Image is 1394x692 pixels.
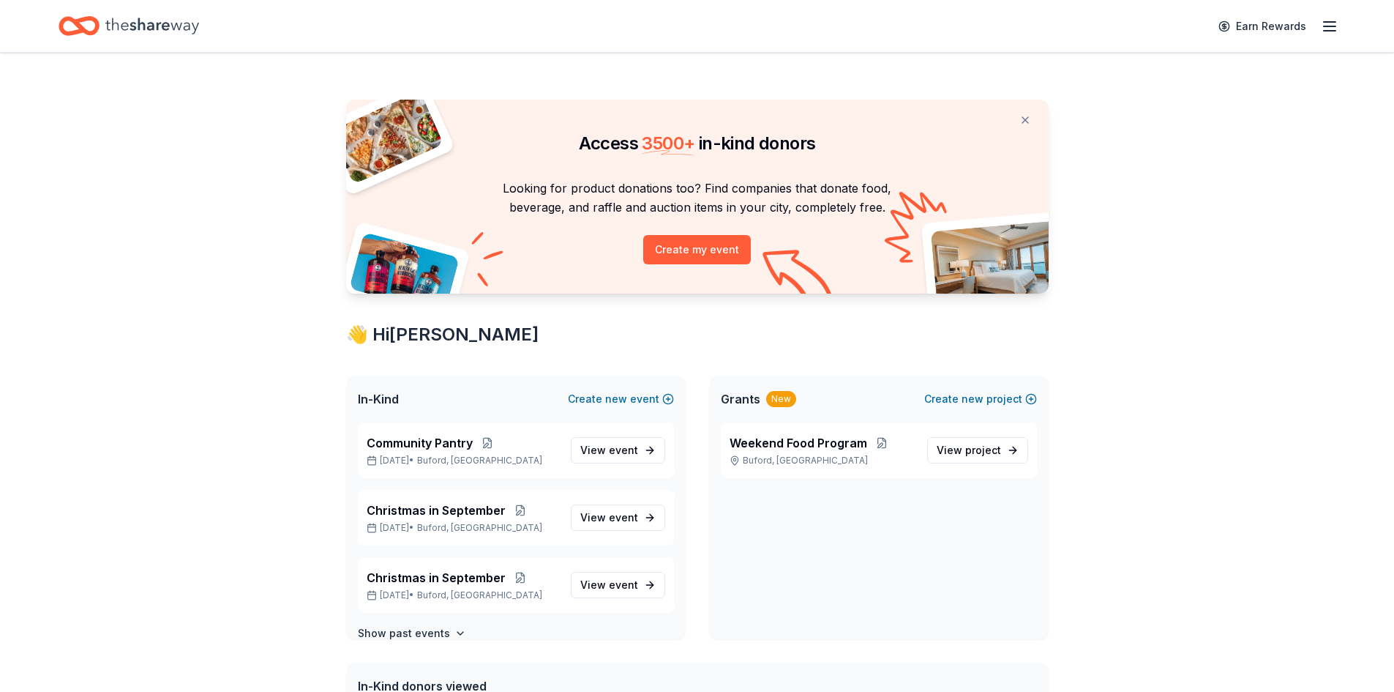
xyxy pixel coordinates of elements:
button: Create my event [643,235,751,264]
span: In-Kind [358,390,399,408]
span: Community Pantry [367,434,473,452]
a: View event [571,437,665,464]
span: event [609,444,638,456]
a: Earn Rewards [1210,13,1315,40]
p: [DATE] • [367,589,559,601]
span: new [605,390,627,408]
span: View [580,509,638,527]
a: View event [571,505,665,531]
p: [DATE] • [367,522,559,534]
p: Buford, [GEOGRAPHIC_DATA] [730,455,915,466]
span: Buford, [GEOGRAPHIC_DATA] [417,455,542,466]
button: Createnewproject [924,390,1037,408]
p: Looking for product donations too? Find companies that donate food, beverage, and raffle and auct... [364,179,1031,217]
span: Grants [721,390,760,408]
span: event [609,511,638,524]
span: Christmas in September [367,569,506,587]
span: event [609,578,638,591]
img: Pizza [329,91,443,185]
span: Christmas in September [367,502,506,519]
span: project [965,444,1001,456]
span: View [937,442,1001,459]
a: View project [927,437,1028,464]
img: Curvy arrow [762,250,836,305]
span: View [580,576,638,594]
span: 3500 + [642,133,694,154]
span: Buford, [GEOGRAPHIC_DATA] [417,589,542,601]
h4: Show past events [358,625,450,642]
a: View event [571,572,665,598]
div: New [766,391,796,407]
a: Home [59,9,199,43]
span: Weekend Food Program [730,434,867,452]
button: Show past events [358,625,466,642]
span: Access in-kind donors [579,133,816,154]
span: new [962,390,983,408]
p: [DATE] • [367,455,559,466]
div: 👋 Hi [PERSON_NAME] [346,323,1049,346]
span: Buford, [GEOGRAPHIC_DATA] [417,522,542,534]
button: Createnewevent [568,390,674,408]
span: View [580,442,638,459]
